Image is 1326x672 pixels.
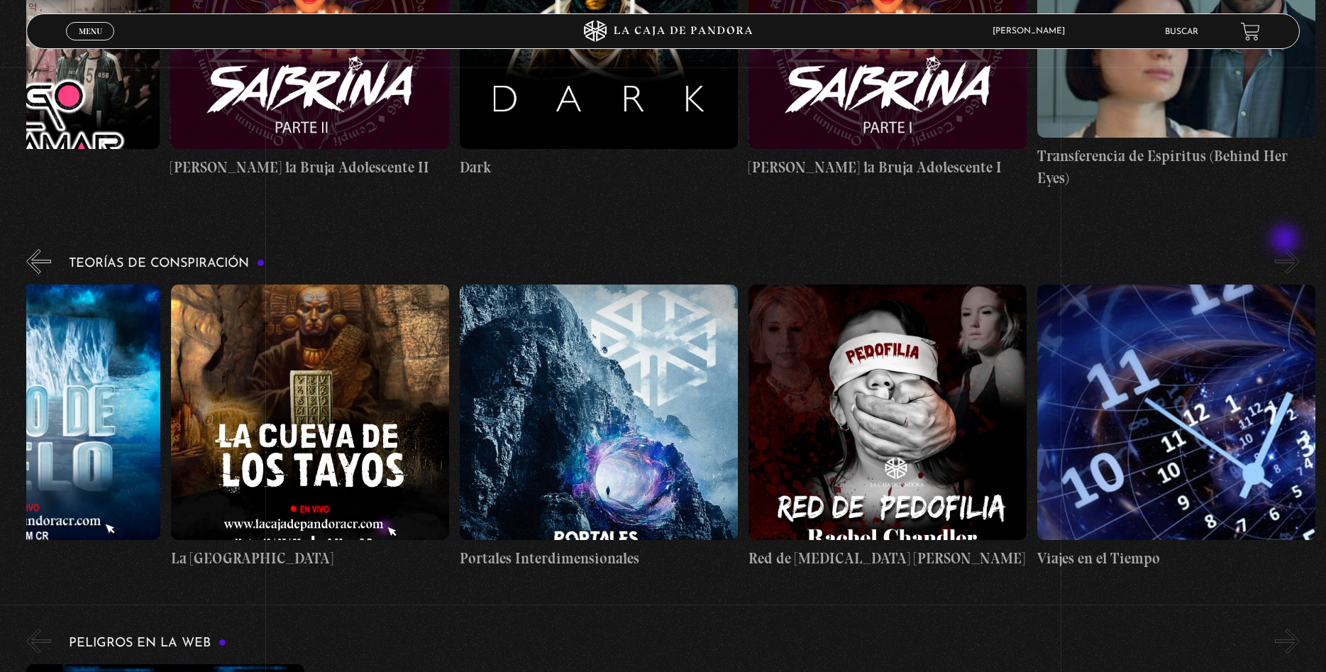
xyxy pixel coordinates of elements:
[1275,249,1300,274] button: Next
[460,156,738,179] h4: Dark
[748,547,1027,570] h4: Red de [MEDICAL_DATA] [PERSON_NAME]
[170,156,448,179] h4: [PERSON_NAME] la Bruja Adolescente II
[985,27,1079,35] span: [PERSON_NAME]
[79,27,102,35] span: Menu
[26,249,51,274] button: Previous
[69,637,226,650] h3: Peligros en la web
[171,547,449,570] h4: La [GEOGRAPHIC_DATA]
[1037,285,1315,570] a: Viajes en el Tiempo
[1275,629,1300,654] button: Next
[1241,21,1260,40] a: View your shopping cart
[69,257,265,270] h3: Teorías de Conspiración
[460,547,738,570] h4: Portales Interdimensionales
[171,285,449,570] a: La [GEOGRAPHIC_DATA]
[748,285,1027,570] a: Red de [MEDICAL_DATA] [PERSON_NAME]
[1037,145,1315,189] h4: Transferencia de Espíritus (Behind Her Eyes)
[460,285,738,570] a: Portales Interdimensionales
[74,39,107,49] span: Cerrar
[1165,28,1198,36] a: Buscar
[1037,547,1315,570] h4: Viajes en el Tiempo
[26,629,51,654] button: Previous
[748,156,1027,179] h4: [PERSON_NAME] la Bruja Adolescente I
